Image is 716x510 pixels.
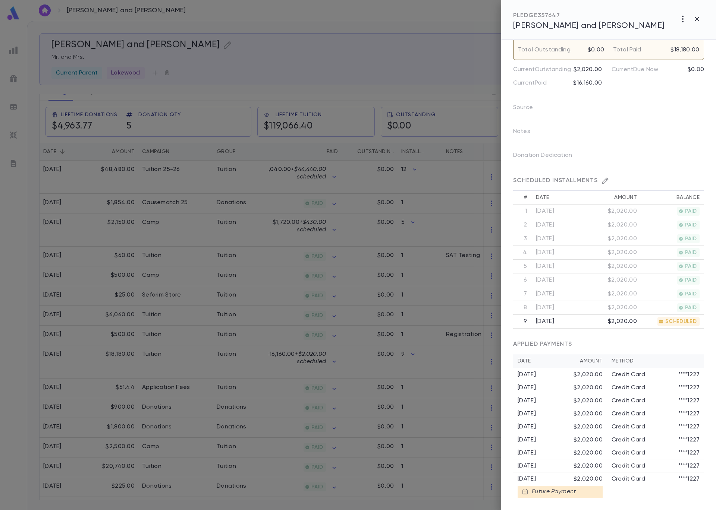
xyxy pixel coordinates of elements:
[513,191,531,205] th: #
[531,246,586,260] td: [DATE]
[513,232,531,246] th: 3
[573,79,602,87] p: $16,160.00
[513,177,704,184] div: SCHEDULED INSTALLMENTS
[662,319,700,324] span: SCHEDULED
[528,488,576,495] div: Future Payment
[513,205,531,218] th: 1
[612,462,645,470] p: Credit Card
[513,12,665,19] div: PLEDGE 357647
[612,423,645,431] p: Credit Card
[574,410,603,418] div: $2,020.00
[612,371,645,378] p: Credit Card
[682,305,700,311] span: PAID
[513,22,665,30] span: [PERSON_NAME] and [PERSON_NAME]
[682,291,700,297] span: PAID
[682,236,700,242] span: PAID
[531,218,586,232] td: [DATE]
[518,397,574,405] div: [DATE]
[531,232,586,246] td: [DATE]
[518,449,574,457] div: [DATE]
[531,301,586,315] td: [DATE]
[518,46,571,54] p: Total Outstanding
[574,384,603,392] div: $2,020.00
[531,287,586,301] td: [DATE]
[587,205,641,218] td: $2,020.00
[518,358,580,364] div: Date
[531,315,586,329] td: [DATE]
[688,66,704,73] p: $0.00
[587,232,641,246] td: $2,020.00
[612,384,645,392] p: Credit Card
[531,191,586,205] th: Date
[513,287,531,301] th: 7
[612,436,645,444] p: Credit Card
[518,371,574,378] div: [DATE]
[513,273,531,287] th: 6
[531,205,586,218] td: [DATE]
[574,371,603,378] div: $2,020.00
[587,260,641,273] td: $2,020.00
[587,191,641,205] th: Amount
[513,301,531,315] th: 8
[574,475,603,483] div: $2,020.00
[513,315,531,329] th: 9
[513,66,571,73] p: Current Outstanding
[588,46,604,54] p: $0.00
[574,397,603,405] div: $2,020.00
[518,475,574,483] div: [DATE]
[613,46,641,54] p: Total Paid
[587,273,641,287] td: $2,020.00
[574,462,603,470] div: $2,020.00
[580,358,603,364] div: Amount
[682,250,700,256] span: PAID
[518,410,574,418] div: [DATE]
[574,66,602,73] p: $2,020.00
[612,66,658,73] p: Current Due Now
[513,218,531,232] th: 2
[587,301,641,315] td: $2,020.00
[518,423,574,431] div: [DATE]
[574,423,603,431] div: $2,020.00
[574,449,603,457] div: $2,020.00
[587,246,641,260] td: $2,020.00
[574,436,603,444] div: $2,020.00
[682,263,700,269] span: PAID
[587,315,641,329] td: $2,020.00
[513,149,584,164] p: Donation Dedication
[607,354,704,368] th: Method
[612,449,645,457] p: Credit Card
[513,79,547,87] p: Current Paid
[682,208,700,214] span: PAID
[513,102,545,117] p: Source
[641,191,704,205] th: Balance
[518,384,574,392] div: [DATE]
[513,246,531,260] th: 4
[513,341,572,347] span: APPLIED PAYMENTS
[531,273,586,287] td: [DATE]
[518,436,574,444] div: [DATE]
[682,277,700,283] span: PAID
[612,397,645,405] p: Credit Card
[587,218,641,232] td: $2,020.00
[531,260,586,273] td: [DATE]
[513,126,542,140] p: Notes
[671,46,699,54] p: $18,180.00
[518,462,574,470] div: [DATE]
[587,287,641,301] td: $2,020.00
[682,222,700,228] span: PAID
[612,475,645,483] p: Credit Card
[513,260,531,273] th: 5
[612,410,645,418] p: Credit Card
